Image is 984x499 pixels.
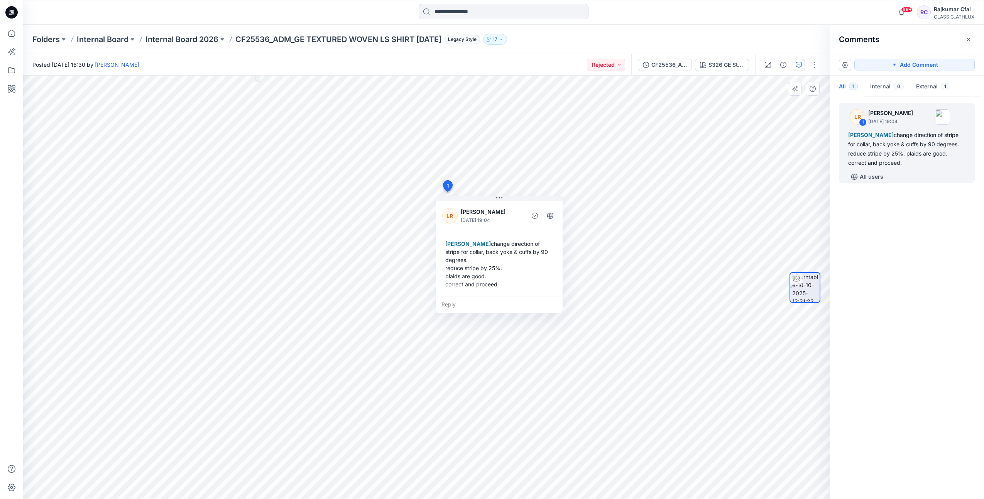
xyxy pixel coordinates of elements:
[860,172,883,181] p: All users
[461,217,524,224] p: [DATE] 19:04
[651,61,687,69] div: CF25536_ADM_GE TEXTURED WOVEN LS SHIRT [DATE]
[839,35,879,44] h2: Comments
[848,132,894,138] span: [PERSON_NAME]
[708,61,744,69] div: S326 GE Stripe 2 01
[442,208,458,223] div: LR
[894,83,904,90] span: 0
[95,61,139,68] a: [PERSON_NAME]
[868,118,913,125] p: [DATE] 19:04
[849,83,858,90] span: 1
[483,34,507,45] button: 17
[695,59,749,71] button: S326 GE Stripe 2 01
[859,118,867,126] div: 1
[441,34,480,45] button: Legacy Style
[447,183,449,189] span: 1
[145,34,218,45] a: Internal Board 2026
[901,7,913,13] span: 99+
[854,59,975,71] button: Add Comment
[445,240,491,247] span: [PERSON_NAME]
[777,59,790,71] button: Details
[461,207,524,217] p: [PERSON_NAME]
[910,77,956,97] button: External
[792,273,820,302] img: turntable-10-10-2025-13:31:23
[445,35,480,44] span: Legacy Style
[442,237,556,291] div: change direction of stripe for collar, back yoke & cuffs by 90 degrees. reduce stripe by 25%. pla...
[864,77,910,97] button: Internal
[32,61,139,69] span: Posted [DATE] 16:30 by
[235,34,441,45] p: CF25536_ADM_GE TEXTURED WOVEN LS SHIRT [DATE]
[493,35,497,44] p: 17
[850,109,865,125] div: LR
[848,130,965,167] div: change direction of stripe for collar, back yoke & cuffs by 90 degrees. reduce stripe by 25%. pla...
[848,171,886,183] button: All users
[868,108,913,118] p: [PERSON_NAME]
[934,14,974,20] div: CLASSIC_ATHLUX
[934,5,974,14] div: Rajkumar Cfai
[941,83,950,90] span: 1
[917,5,931,19] div: RC
[77,34,128,45] a: Internal Board
[638,59,692,71] button: CF25536_ADM_GE TEXTURED WOVEN LS SHIRT [DATE]
[436,296,563,313] div: Reply
[32,34,60,45] a: Folders
[833,77,864,97] button: All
